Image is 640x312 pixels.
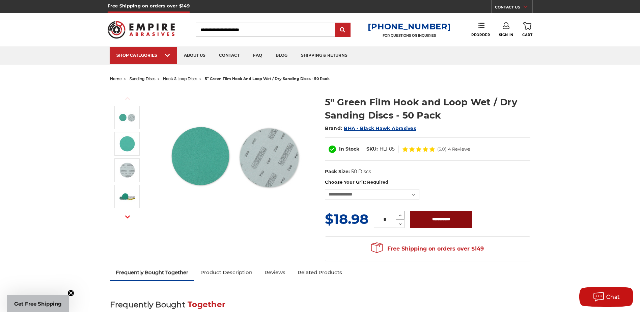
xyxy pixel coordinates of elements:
[14,301,62,307] span: Get Free Shipping
[119,162,136,179] img: 5-inch hook and loop backing detail on green film disc for sanding on stainless steel, automotive...
[368,22,451,31] a: [PHONE_NUMBER]
[188,300,225,309] span: Together
[437,147,446,151] span: (5.0)
[291,265,348,280] a: Related Products
[325,168,350,175] dt: Pack Size:
[579,287,633,307] button: Chat
[325,179,530,186] label: Choose Your Grit:
[108,17,175,43] img: Empire Abrasives
[130,76,155,81] a: sanding discs
[325,211,368,227] span: $18.98
[246,47,269,64] a: faq
[163,76,197,81] a: hook & loop discs
[471,22,490,37] a: Reorder
[366,146,378,153] dt: SKU:
[325,96,530,122] h1: 5" Green Film Hook and Loop Wet / Dry Sanding Discs - 50 Pack
[448,147,470,151] span: 4 Reviews
[177,47,212,64] a: about us
[212,47,246,64] a: contact
[294,47,354,64] a: shipping & returns
[168,88,303,224] img: Side-by-side 5-inch green film hook and loop sanding disc p60 grit and loop back
[368,33,451,38] p: FOR QUESTIONS OR INQUIRIES
[606,294,620,300] span: Chat
[119,135,136,152] img: 5-inch 60-grit green film abrasive polyester film hook and loop sanding disc for welding, metalwo...
[339,146,359,152] span: In Stock
[110,76,122,81] a: home
[119,188,136,205] img: BHA bulk pack box with 50 5-inch green film hook and loop sanding discs p120 grit
[380,146,395,153] dd: HLF05
[119,91,136,106] button: Previous
[495,3,532,13] a: CONTACT US
[194,265,258,280] a: Product Description
[67,290,74,296] button: Close teaser
[205,76,330,81] span: 5" green film hook and loop wet / dry sanding discs - 50 pack
[116,53,170,58] div: SHOP CATEGORIES
[119,109,136,126] img: Side-by-side 5-inch green film hook and loop sanding disc p60 grit and loop back
[522,22,532,37] a: Cart
[258,265,291,280] a: Reviews
[471,33,490,37] span: Reorder
[269,47,294,64] a: blog
[110,265,195,280] a: Frequently Bought Together
[499,33,513,37] span: Sign In
[371,242,484,256] span: Free Shipping on orders over $149
[7,295,69,312] div: Get Free ShippingClose teaser
[325,125,342,131] span: Brand:
[351,168,371,175] dd: 50 Discs
[367,179,388,185] small: Required
[336,23,350,37] input: Submit
[344,125,416,131] a: BHA - Black Hawk Abrasives
[522,33,532,37] span: Cart
[110,300,185,309] span: Frequently Bought
[119,210,136,224] button: Next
